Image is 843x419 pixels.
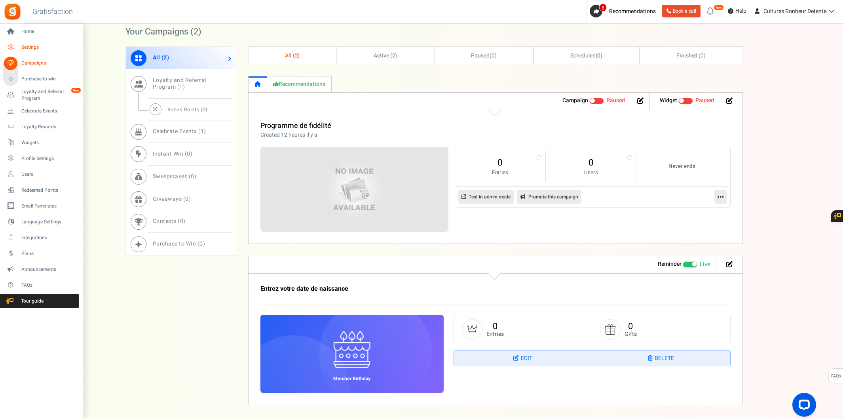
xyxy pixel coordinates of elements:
span: 2 [392,51,395,60]
li: Widget activated [654,97,720,106]
a: Integrations [3,231,79,244]
span: Giveaways ( ) [153,195,191,203]
span: Contests ( ) [153,217,186,225]
span: All ( ) [285,51,300,60]
span: Purchase to win [21,76,77,82]
small: Gifts [625,331,637,337]
span: Plans [21,250,77,257]
span: 0 [597,51,600,60]
span: Finished ( ) [676,51,706,60]
span: 0 [492,51,495,60]
span: Help [733,7,746,15]
span: 0 [180,217,184,225]
h3: Gratisfaction [24,4,82,20]
span: Active ( ) [374,51,397,60]
span: Paused [471,51,490,60]
span: Home [21,28,77,35]
span: Celebrate Events [21,108,77,114]
a: Recommendations [267,76,332,92]
small: Entries [463,169,537,177]
a: Widgets [3,136,79,149]
span: ( ) [471,51,497,60]
a: Plans [3,247,79,260]
a: Campaigns [3,57,79,70]
span: Announcements [21,266,77,273]
span: 0 [185,195,189,203]
a: Programme de fidélité [260,120,331,131]
a: 0 [493,320,497,333]
a: Email Templates [3,199,79,213]
a: Purchase to win [3,72,79,86]
span: Users [21,171,77,178]
span: 8 [599,4,607,11]
span: Instant Win ( ) [153,150,193,158]
span: Live [700,261,710,269]
a: Edit [454,350,592,366]
a: FAQs [3,278,79,292]
a: Loyalty and Referral Program New [3,88,79,102]
span: Language Settings [21,219,77,225]
a: 0 [463,156,537,169]
span: Cultures Bonheur Detente [763,7,826,15]
span: 2 [163,53,167,62]
span: 2 [295,51,298,60]
a: Celebrate Events [3,104,79,118]
a: 0 [554,156,628,169]
span: 0 [187,150,190,158]
small: Never ends [644,163,719,170]
span: Recommendations [609,7,656,15]
a: 0 [628,320,633,333]
a: Home [3,25,79,38]
span: Widgets [21,139,77,146]
span: Integrations [21,234,77,241]
span: Paused [695,96,714,105]
span: 0 [191,172,194,181]
span: Celebrate Events ( ) [153,127,206,135]
span: All ( ) [153,53,169,62]
strong: Campaign [562,96,588,105]
a: Profile Settings [3,152,79,165]
strong: Reminder [658,260,682,268]
strong: Widget [660,96,677,105]
span: 1 [179,83,183,91]
small: Entries [486,331,504,337]
span: 0 [199,240,203,248]
h6: Member Birthday [327,376,376,381]
span: FAQs [21,282,77,289]
span: Loyalty and Referral Program ( ) [153,76,206,91]
h3: Entrez votre date de naissance [260,286,636,293]
a: 8 Recommendations [590,5,659,17]
span: Loyalty Rewards [21,124,77,130]
span: Tour guide [4,298,59,305]
a: Book a call [662,5,701,17]
span: Campaigns [21,60,77,67]
span: Profile Settings [21,155,77,162]
span: Bonus Points ( ) [167,106,208,113]
span: FAQs [831,369,841,384]
span: ( ) [570,51,602,60]
a: Delete [592,350,730,366]
span: Scheduled [570,51,596,60]
span: Settings [21,44,77,51]
em: New [714,5,724,10]
a: Promote this campaign [517,190,581,204]
a: Loyalty Rewards [3,120,79,133]
span: Loyalty and Referral Program [21,88,79,102]
a: Language Settings [3,215,79,229]
a: Help [725,5,750,17]
a: Settings [3,41,79,54]
a: Test in admin mode [458,190,514,204]
span: Paused [606,96,625,105]
span: Sweepstakes ( ) [153,172,197,181]
small: Users [554,169,628,177]
span: Redeemed Points [21,187,77,194]
a: Users [3,168,79,181]
span: 0 [203,106,206,113]
span: Purchase to Win ( ) [153,240,205,248]
h2: Your Campaigns ( ) [125,28,201,36]
span: Email Templates [21,203,77,209]
a: Redeemed Points [3,183,79,197]
span: 0 [701,51,704,60]
a: Announcements [3,263,79,276]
